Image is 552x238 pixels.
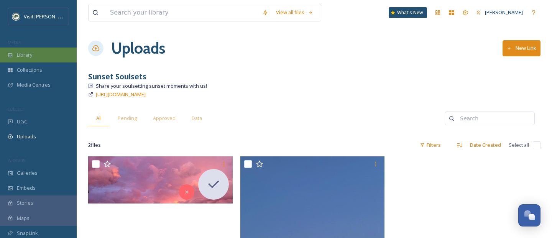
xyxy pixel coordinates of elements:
[518,204,540,227] button: Open Chat
[111,37,165,60] a: Uploads
[88,141,101,149] span: 2 file s
[96,90,146,99] a: [URL][DOMAIN_NAME]
[17,230,38,237] span: SnapLink
[17,118,27,125] span: UGC
[96,115,102,122] span: All
[466,138,505,153] div: Date Created
[118,115,137,122] span: Pending
[8,158,25,163] span: WIDGETS
[17,51,32,59] span: Library
[96,82,207,90] span: Share your soulsetting sunset moments with us!
[389,7,427,18] a: What's New
[472,5,527,20] a: [PERSON_NAME]
[17,133,36,140] span: Uploads
[24,13,72,20] span: Visit [PERSON_NAME]
[17,66,42,74] span: Collections
[106,4,258,21] input: Search your library
[88,71,146,82] strong: Sunset Soulsets
[192,115,202,122] span: Data
[456,111,531,126] input: Search
[509,141,529,149] span: Select all
[12,13,20,20] img: Unknown.png
[17,215,30,222] span: Maps
[272,5,317,20] a: View all files
[96,91,146,98] span: [URL][DOMAIN_NAME]
[153,115,176,122] span: Approved
[485,9,523,16] span: [PERSON_NAME]
[17,199,33,207] span: Stories
[88,156,233,203] img: ext_1740975746.602921_tnreed5091@gmail.com-inbound1648022169261413992.jpg
[17,169,38,177] span: Galleries
[8,106,24,112] span: COLLECT
[8,39,21,45] span: MEDIA
[416,138,445,153] div: Filters
[503,40,540,56] button: New Link
[17,184,36,192] span: Embeds
[17,81,51,89] span: Media Centres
